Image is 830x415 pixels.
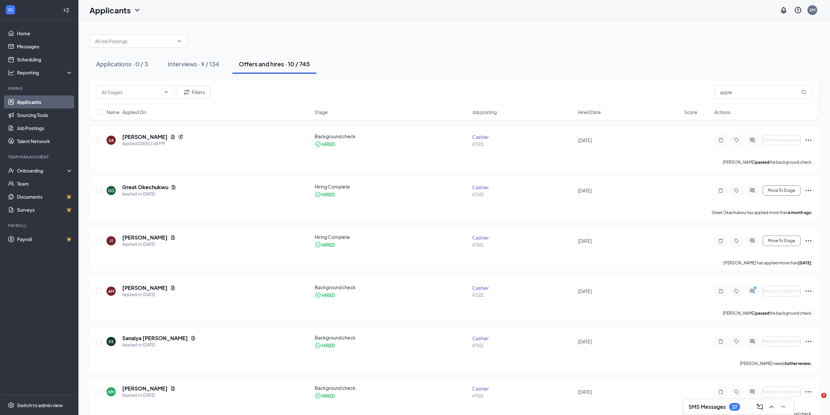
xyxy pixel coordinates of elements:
div: HIRED [322,241,335,248]
div: AM [108,289,114,294]
button: Filter Filters [177,86,210,99]
svg: Minimize [779,403,787,411]
div: Payroll [8,223,72,228]
div: KM [108,389,114,395]
svg: ChevronDown [177,39,182,44]
div: Onboarding [17,167,67,174]
input: All Job Postings [95,38,174,45]
button: Waiting on Applicant [763,387,801,397]
p: [PERSON_NAME] has applied more than . [723,260,812,266]
a: Sourcing Tools [17,108,73,122]
div: Background check [315,385,468,391]
svg: Tag [733,389,740,394]
span: Actions [714,109,730,115]
button: Waiting on Applicant [763,336,801,347]
svg: Note [717,188,725,193]
button: Move To Stage [763,236,801,246]
div: 47101 [472,192,574,197]
svg: Document [170,285,175,290]
svg: Tag [733,238,740,243]
span: [DATE] [578,288,592,294]
div: Team Management [8,154,72,160]
svg: ActiveChat [748,138,756,143]
a: Talent Network [17,135,73,148]
b: a month ago [788,210,811,215]
button: Waiting on Applicant [763,135,801,145]
div: Offers and hires · 10 / 745 [239,60,310,68]
p: [PERSON_NAME] the background check. [723,310,812,316]
div: HIRED [322,292,335,298]
div: Switch to admin view [17,402,63,408]
svg: CheckmarkCircle [315,241,321,248]
b: passed [755,311,769,316]
svg: CheckmarkCircle [315,292,321,298]
span: Waiting on Applicant [762,339,801,344]
span: Waiting on Applicant [762,289,801,293]
svg: Ellipses [805,136,812,144]
span: [DATE] [578,339,592,344]
span: 2 [821,393,826,398]
div: JT [109,238,113,244]
div: Cashier [472,184,574,191]
span: Name · Applied On [107,109,146,115]
svg: CheckmarkCircle [315,191,321,198]
svg: Document [170,386,175,391]
span: Move To Stage [768,239,795,243]
div: Applications · 0 / 3 [96,60,148,68]
b: [DATE] [798,260,811,265]
button: ComposeMessage [755,402,765,412]
span: [DATE] [578,238,592,244]
div: 37 [732,404,737,410]
span: Stage [315,109,328,115]
svg: Tag [733,289,740,294]
h5: [PERSON_NAME] [122,284,168,291]
h3: SMS Messages [689,403,726,410]
p: [PERSON_NAME] the background check. [723,159,812,165]
a: Job Postings [17,122,73,135]
svg: Note [717,389,725,394]
svg: CheckmarkCircle [315,392,321,399]
svg: Ellipses [805,388,812,396]
div: HIRED [322,342,335,349]
p: Great Okechukwu has applied more than . [712,210,812,215]
span: [DATE] [578,389,592,395]
svg: CheckmarkCircle [315,141,321,147]
svg: Ellipses [805,187,812,194]
div: 47101 [472,242,574,248]
svg: Filter [183,88,191,96]
div: SM [809,7,815,13]
svg: Note [717,289,725,294]
h5: [PERSON_NAME] [122,133,168,141]
a: DocumentsCrown [17,190,73,203]
span: Hired Date [578,109,601,115]
svg: ActiveChat [748,289,756,294]
div: Applied on [DATE] [122,191,176,197]
a: Applicants [17,95,73,108]
svg: Tag [733,339,740,344]
b: passed [755,160,769,165]
svg: UserCheck [8,167,14,174]
div: Applied on [DATE] [122,392,175,399]
div: 47101 [472,343,574,348]
svg: Document [170,235,175,240]
svg: Collapse [63,7,70,13]
svg: ChevronUp [768,403,775,411]
div: Cashier [472,335,574,341]
svg: WorkstreamLogo [7,7,14,13]
div: HIRED [322,191,335,198]
input: All Stages [102,89,161,96]
div: Hiring Complete [315,234,468,240]
svg: QuestionInfo [794,6,802,14]
h5: [PERSON_NAME] [122,234,168,241]
span: Waiting on Applicant [762,390,801,394]
a: PayrollCrown [17,233,73,246]
svg: Note [717,339,725,344]
h5: [PERSON_NAME] [122,385,168,392]
a: Home [17,27,73,40]
svg: ActiveChat [748,188,756,193]
div: 47101 [472,141,574,147]
button: Minimize [778,402,788,412]
h1: Applicants [90,5,131,16]
div: HIRED [322,141,335,147]
span: Score [684,109,697,115]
